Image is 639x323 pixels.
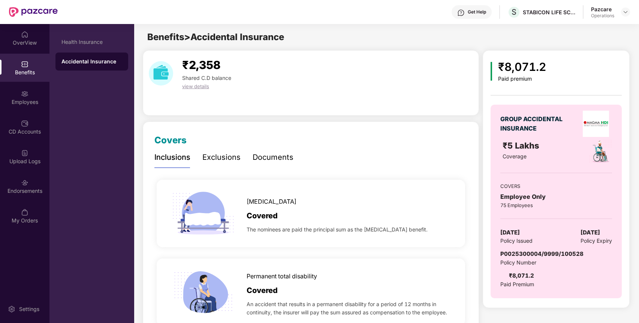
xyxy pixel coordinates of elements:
[500,250,584,257] span: P0025300004/9999/100528
[583,111,609,137] img: insurerLogo
[523,9,575,16] div: STABICON LIFE SCIENCES PRIVATE LIMITED
[21,60,28,68] img: svg+xml;base64,PHN2ZyBpZD0iQmVuZWZpdHMiIHhtbG5zPSJodHRwOi8vd3d3LnczLm9yZy8yMDAwL3N2ZyIgd2lkdGg9Ij...
[247,210,278,222] span: Covered
[182,58,220,72] span: ₹2,358
[247,285,278,296] span: Covered
[182,75,231,81] span: Shared C.D balance
[247,300,452,317] span: An accident that results in a permanent disability for a period of 12 months in continuity, the i...
[509,271,534,280] div: ₹8,071.2
[457,9,465,17] img: svg+xml;base64,PHN2ZyBpZD0iSGVscC0zMngzMiIgeG1sbnM9Imh0dHA6Ly93d3cudzMub3JnLzIwMDAvc3ZnIiB3aWR0aD...
[182,83,209,89] span: view details
[591,6,614,13] div: Pazcare
[498,58,546,76] div: ₹8,071.2
[149,61,173,86] img: download
[498,76,546,82] div: Paid premium
[500,182,612,190] div: COVERS
[591,13,614,19] div: Operations
[21,149,28,157] img: svg+xml;base64,PHN2ZyBpZD0iVXBsb2FkX0xvZ3MiIGRhdGEtbmFtZT0iVXBsb2FkIExvZ3MiIHhtbG5zPSJodHRwOi8vd3...
[503,153,527,159] span: Coverage
[588,139,613,164] img: policyIcon
[500,201,612,209] div: 75 Employees
[8,305,15,313] img: svg+xml;base64,PHN2ZyBpZD0iU2V0dGluZy0yMHgyMCIgeG1sbnM9Imh0dHA6Ly93d3cudzMub3JnLzIwMDAvc3ZnIiB3aW...
[169,180,237,247] img: icon
[21,209,28,216] img: svg+xml;base64,PHN2ZyBpZD0iTXlfT3JkZXJzIiBkYXRhLW5hbWU9Ik15IE9yZGVycyIgeG1sbnM9Imh0dHA6Ly93d3cudz...
[500,192,612,201] div: Employee Only
[581,237,612,245] span: Policy Expiry
[17,305,42,313] div: Settings
[468,9,486,15] div: Get Help
[147,32,284,42] span: Benefits > Accidental Insurance
[500,114,566,133] div: GROUP ACCIDENTAL INSURANCE
[61,39,122,45] div: Health Insurance
[247,197,296,206] span: [MEDICAL_DATA]
[491,62,492,81] img: icon
[500,228,520,237] span: [DATE]
[500,280,534,288] span: Paid Premium
[21,179,28,186] img: svg+xml;base64,PHN2ZyBpZD0iRW5kb3JzZW1lbnRzIiB4bWxucz0iaHR0cDovL3d3dy53My5vcmcvMjAwMC9zdmciIHdpZH...
[500,237,533,245] span: Policy Issued
[581,228,600,237] span: [DATE]
[500,259,536,266] span: Policy Number
[154,152,190,163] div: Inclusions
[21,90,28,98] img: svg+xml;base64,PHN2ZyBpZD0iRW1wbG95ZWVzIiB4bWxucz0iaHR0cDovL3d3dy53My5vcmcvMjAwMC9zdmciIHdpZHRoPS...
[202,152,241,163] div: Exclusions
[503,141,542,150] span: ₹5 Lakhs
[61,58,122,65] div: Accidental Insurance
[154,133,187,147] div: Covers
[253,152,293,163] div: Documents
[512,8,516,17] span: S
[247,225,428,234] span: The nominees are paid the principal sum as the [MEDICAL_DATA] benefit.
[9,7,58,17] img: New Pazcare Logo
[21,120,28,127] img: svg+xml;base64,PHN2ZyBpZD0iQ0RfQWNjb3VudHMiIGRhdGEtbmFtZT0iQ0QgQWNjb3VudHMiIHhtbG5zPSJodHRwOi8vd3...
[623,9,629,15] img: svg+xml;base64,PHN2ZyBpZD0iRHJvcGRvd24tMzJ4MzIiIHhtbG5zPSJodHRwOi8vd3d3LnczLm9yZy8yMDAwL3N2ZyIgd2...
[247,272,317,281] span: Permanent total disability
[21,31,28,38] img: svg+xml;base64,PHN2ZyBpZD0iSG9tZSIgeG1sbnM9Imh0dHA6Ly93d3cudzMub3JnLzIwMDAvc3ZnIiB3aWR0aD0iMjAiIG...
